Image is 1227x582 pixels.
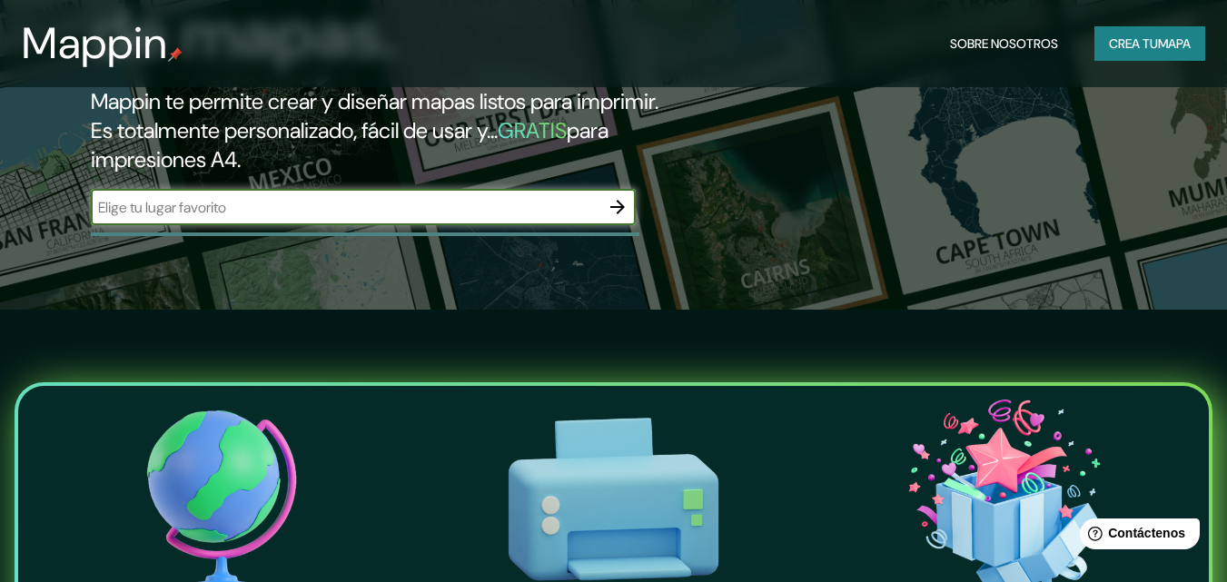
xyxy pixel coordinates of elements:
[91,116,609,173] font: para impresiones A4.
[1065,511,1207,562] iframe: Lanzador de widgets de ayuda
[22,15,168,72] font: Mappin
[91,116,498,144] font: Es totalmente personalizado, fácil de usar y...
[498,116,567,144] font: GRATIS
[943,26,1065,61] button: Sobre nosotros
[91,87,658,115] font: Mappin te permite crear y diseñar mapas listos para imprimir.
[950,35,1058,52] font: Sobre nosotros
[168,47,183,62] img: pin de mapeo
[1094,26,1205,61] button: Crea tumapa
[1158,35,1191,52] font: mapa
[1109,35,1158,52] font: Crea tu
[91,197,599,218] input: Elige tu lugar favorito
